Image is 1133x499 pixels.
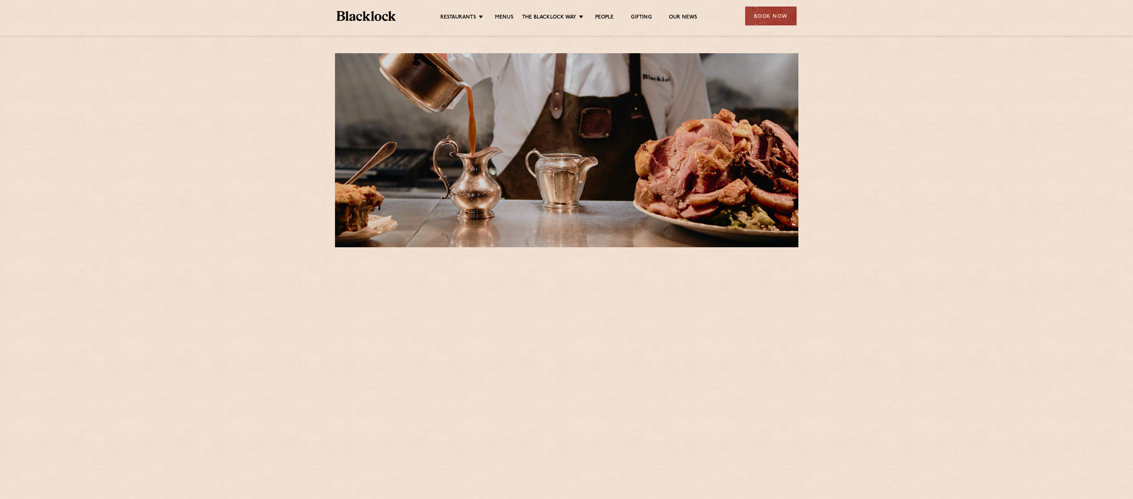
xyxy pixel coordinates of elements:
[669,14,697,22] a: Our News
[495,14,513,22] a: Menus
[595,14,614,22] a: People
[337,11,396,21] img: BL_Textured_Logo-footer-cropped.svg
[440,14,476,22] a: Restaurants
[745,7,797,25] div: Book Now
[631,14,651,22] a: Gifting
[522,14,576,22] a: The Blacklock Way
